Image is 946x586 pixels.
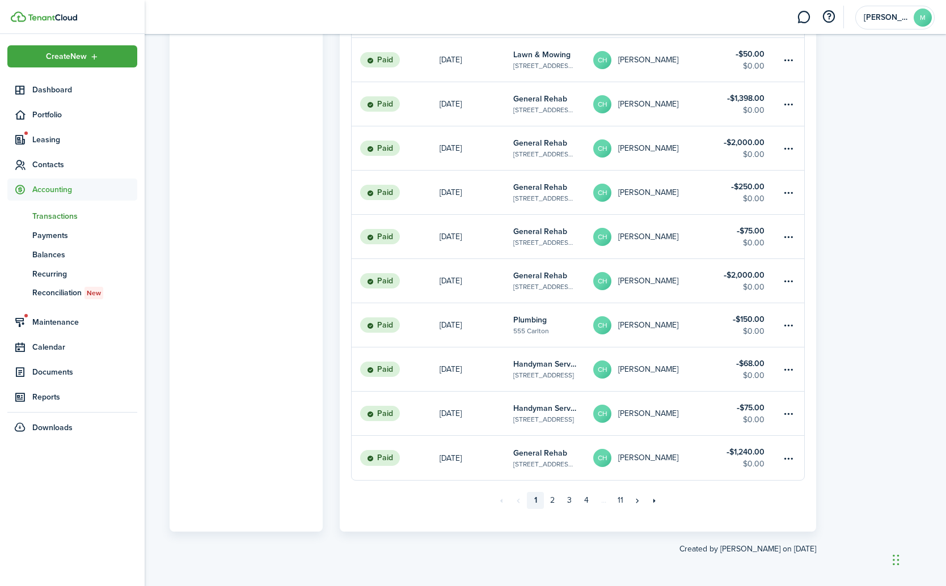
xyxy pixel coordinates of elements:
table-info-title: General Rehab [513,137,567,149]
a: Reports [7,386,137,408]
span: Balances [32,249,137,261]
span: Reconciliation [32,287,137,299]
span: Recurring [32,268,137,280]
avatar-text: CH [593,51,611,69]
a: CH[PERSON_NAME] [593,303,713,347]
avatar-text: CH [593,228,611,246]
avatar-text: CH [593,405,611,423]
table-info-title: General Rehab [513,93,567,105]
a: General Rehab[STREET_ADDRESS][PERSON_NAME] [513,436,593,480]
a: CH[PERSON_NAME] [593,259,713,303]
a: Handyman Services[STREET_ADDRESS] [513,347,593,391]
span: Documents [32,366,137,378]
img: TenantCloud [28,14,77,21]
table-subtitle: [STREET_ADDRESS][PERSON_NAME] [513,149,576,159]
a: Paid [352,347,440,391]
p: [DATE] [440,54,462,66]
span: Dashboard [32,84,137,96]
status: Paid [360,273,400,289]
span: New [87,288,101,298]
span: Contacts [32,159,137,171]
table-amount-description: $0.00 [743,104,765,116]
a: Dashboard [7,79,137,101]
table-info-title: Plumbing [513,314,547,326]
status: Paid [360,317,400,333]
a: Messaging [793,3,814,32]
status: Paid [360,229,400,245]
a: Paid [352,303,440,347]
table-subtitle: [STREET_ADDRESS][PERSON_NAME] [513,193,576,203]
a: Next [629,492,646,509]
a: [DATE] [440,38,513,82]
button: Open menu [7,45,137,67]
span: Calendar [32,341,137,353]
a: 4 [578,492,595,509]
img: TenantCloud [11,11,26,22]
a: 3 [561,492,578,509]
a: [DATE] [440,215,513,258]
a: [DATE] [440,82,513,126]
a: $68.00$0.00 [713,347,782,391]
table-subtitle: [STREET_ADDRESS][PERSON_NAME] [513,105,576,115]
table-subtitle: 555 Carlton [513,326,549,336]
table-info-title: General Rehab [513,226,567,237]
avatar-text: CH [593,449,611,467]
a: 2 [544,492,561,509]
table-profile-info-text: [PERSON_NAME] [618,365,678,374]
avatar-text: CH [593,95,611,113]
a: CH[PERSON_NAME] [593,82,713,126]
a: Paid [352,436,440,480]
a: Transactions [7,206,137,226]
table-amount-title: $68.00 [736,358,765,370]
a: 1 [527,492,544,509]
table-profile-info-text: [PERSON_NAME] [618,100,678,109]
a: CH[PERSON_NAME] [593,392,713,435]
span: Maintenance [32,316,137,328]
a: [DATE] [440,126,513,170]
table-amount-title: $2,000.00 [724,269,765,281]
status: Paid [360,96,400,112]
table-info-title: General Rehab [513,447,567,459]
a: $250.00$0.00 [713,171,782,214]
table-info-title: Lawn & Mowing [513,49,571,61]
a: Last [646,492,663,509]
span: Downloads [32,422,73,434]
table-amount-title: $75.00 [737,225,765,237]
a: $2,000.00$0.00 [713,126,782,170]
a: $1,398.00$0.00 [713,82,782,126]
span: Mohammed [864,14,909,22]
table-profile-info-text: [PERSON_NAME] [618,453,678,462]
iframe: Chat Widget [889,532,946,586]
a: $75.00$0.00 [713,392,782,435]
table-amount-title: $1,240.00 [727,446,765,458]
span: Create New [46,53,87,61]
a: General Rehab[STREET_ADDRESS][PERSON_NAME] [513,126,593,170]
p: [DATE] [440,407,462,419]
a: General Rehab[STREET_ADDRESS][PERSON_NAME] [513,171,593,214]
avatar-text: CH [593,184,611,202]
table-amount-title: $75.00 [737,402,765,414]
table-amount-title: $50.00 [736,48,765,60]
a: ... [595,492,612,509]
table-amount-description: $0.00 [743,325,765,337]
p: [DATE] [440,319,462,331]
p: [DATE] [440,142,462,154]
status: Paid [360,406,400,422]
table-amount-description: $0.00 [743,370,765,381]
a: Paid [352,38,440,82]
table-amount-description: $0.00 [743,458,765,470]
a: [DATE] [440,303,513,347]
a: Recurring [7,264,137,283]
a: Balances [7,245,137,264]
a: Previous [510,492,527,509]
a: CH[PERSON_NAME] [593,171,713,214]
a: $150.00$0.00 [713,303,782,347]
avatar-text: CH [593,360,611,379]
table-profile-info-text: [PERSON_NAME] [618,56,678,65]
a: CH[PERSON_NAME] [593,126,713,170]
table-amount-title: $250.00 [731,181,765,193]
a: [DATE] [440,171,513,214]
a: Payments [7,226,137,245]
table-subtitle: [STREET_ADDRESS][PERSON_NAME] [513,459,576,469]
